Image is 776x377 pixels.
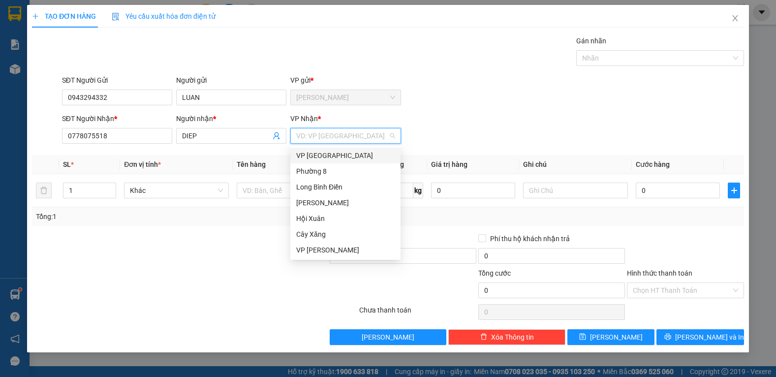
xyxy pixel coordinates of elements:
[63,160,71,168] span: SL
[413,183,423,198] span: kg
[627,269,692,277] label: Hình thức thanh toán
[296,182,395,192] div: Long Bình Điền
[296,245,395,255] div: VP [PERSON_NAME]
[330,329,447,345] button: [PERSON_NAME]
[728,187,739,194] span: plus
[579,333,586,341] span: save
[567,329,654,345] button: save[PERSON_NAME]
[290,75,401,86] div: VP gửi
[491,332,534,343] span: Xóa Thông tin
[290,115,318,123] span: VP Nhận
[675,332,744,343] span: [PERSON_NAME] và In
[62,75,172,86] div: SĐT Người Gửi
[296,166,395,177] div: Phường 8
[431,183,515,198] input: 0
[478,269,511,277] span: Tổng cước
[296,90,395,105] span: Vĩnh Kim
[124,160,161,168] span: Đơn vị tính
[62,113,172,124] div: SĐT Người Nhận
[290,211,401,226] div: Hội Xuân
[296,150,395,161] div: VP [GEOGRAPHIC_DATA]
[237,183,341,198] input: VD: Bàn, Ghế
[656,329,744,345] button: printer[PERSON_NAME] và In
[358,305,477,322] div: Chưa thanh toán
[36,211,300,222] div: Tổng: 1
[480,333,487,341] span: delete
[731,14,739,22] span: close
[590,332,643,343] span: [PERSON_NAME]
[523,183,628,198] input: Ghi Chú
[32,12,96,20] span: TẠO ĐƠN HÀNG
[296,197,395,208] div: [PERSON_NAME]
[728,183,740,198] button: plus
[290,179,401,195] div: Long Bình Điền
[290,195,401,211] div: Vĩnh Kim
[362,332,414,343] span: [PERSON_NAME]
[273,132,280,140] span: user-add
[36,183,52,198] button: delete
[431,160,467,168] span: Giá trị hàng
[176,75,286,86] div: Người gửi
[519,155,632,174] th: Ghi chú
[112,12,216,20] span: Yêu cầu xuất hóa đơn điện tử
[290,163,401,179] div: Phường 8
[636,160,670,168] span: Cước hàng
[176,113,286,124] div: Người nhận
[296,229,395,240] div: Cây Xăng
[290,148,401,163] div: VP Sài Gòn
[112,13,120,21] img: icon
[664,333,671,341] span: printer
[130,183,223,198] span: Khác
[32,13,39,20] span: plus
[448,329,565,345] button: deleteXóa Thông tin
[721,5,749,32] button: Close
[290,226,401,242] div: Cây Xăng
[290,242,401,258] div: VP Cao Tốc
[576,37,606,45] label: Gán nhãn
[486,233,574,244] span: Phí thu hộ khách nhận trả
[296,213,395,224] div: Hội Xuân
[237,160,266,168] span: Tên hàng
